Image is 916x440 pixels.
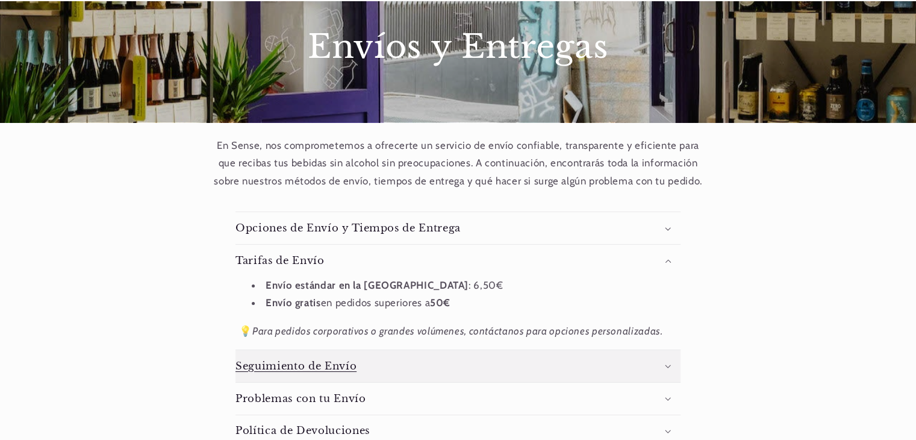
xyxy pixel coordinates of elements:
[266,279,469,291] strong: Envío estándar en la [GEOGRAPHIC_DATA]
[235,350,681,382] summary: Seguimiento de Envío
[235,245,681,277] summary: Tarifas de Envío
[235,254,325,267] h3: Tarifas de Envío
[235,222,461,234] h3: Opciones de Envío y Tiempos de Entrega
[172,26,744,68] h1: Envíos y Entregas
[239,322,677,341] p: 💡
[266,297,321,309] strong: Envío gratis
[252,325,662,337] em: Para pedidos corporativos o grandes volúmenes, contáctanos para opciones personalizadas.
[235,360,357,372] h3: Seguimiento de Envío
[235,383,681,415] summary: Problemas con tu Envío
[235,392,366,405] h3: Problemas con tu Envío
[235,424,370,437] h3: Política de Devoluciones
[211,137,705,190] p: En Sense, nos comprometemos a ofrecerte un servicio de envío confiable, transparente y eficiente ...
[235,277,681,341] div: Tarifas de Envío
[252,294,677,312] li: en pedidos superiores a
[430,297,450,309] strong: 50€
[252,277,677,295] li: : 6,50€
[235,212,681,244] summary: Opciones de Envío y Tiempos de Entrega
